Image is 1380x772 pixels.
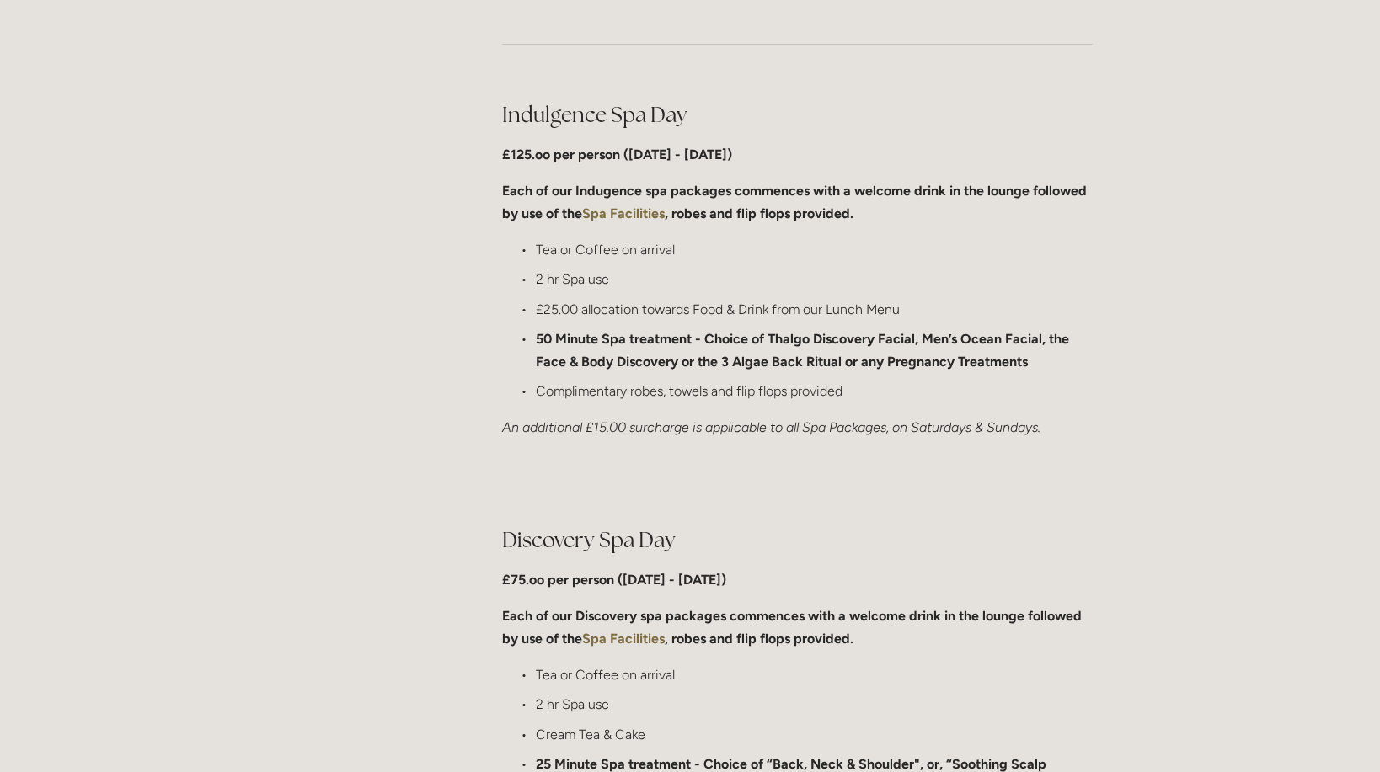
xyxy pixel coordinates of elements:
p: 2 hr Spa use [536,693,1093,716]
strong: Each of our Indugence spa packages commences with a welcome drink in the lounge followed by use o... [502,183,1090,221]
strong: £125.oo per person ([DATE] - [DATE]) [502,146,732,162]
a: Spa Facilities [582,205,665,221]
strong: Each of our Discovery spa packages commences with a welcome drink in the lounge followed by use o... [502,608,1085,647]
p: Complimentary robes, towels and flip flops provided [536,380,1093,402]
h2: Discovery Spa Day [502,525,1093,555]
a: Spa Facilities [582,631,665,647]
p: 2 hr Spa use [536,268,1093,290]
p: Tea or Coffee on arrival [536,663,1093,686]
p: £25.00 allocation towards Food & Drink from our Lunch Menu [536,298,1093,321]
p: Cream Tea & Cake [536,723,1093,746]
p: Tea or Coffee on arrival [536,238,1093,261]
h2: Indulgence Spa Day [502,100,1093,130]
strong: £75.oo per person ([DATE] - [DATE]) [502,572,726,588]
strong: , robes and flip flops provided. [665,631,853,647]
strong: , robes and flip flops provided. [665,205,853,221]
em: An additional £15.00 surcharge is applicable to all Spa Packages, on Saturdays & Sundays. [502,419,1040,435]
strong: 50 Minute Spa treatment - Choice of Thalgo Discovery Facial, Men’s Ocean Facial, the Face & Body ... [536,331,1072,370]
